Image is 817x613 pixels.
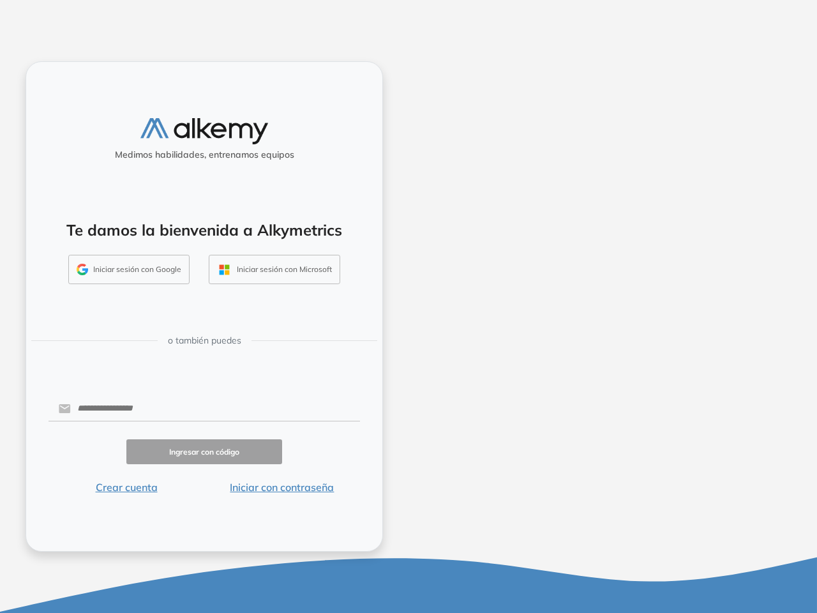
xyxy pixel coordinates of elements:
[168,334,241,347] span: o también puedes
[68,255,190,284] button: Iniciar sesión con Google
[217,262,232,277] img: OUTLOOK_ICON
[140,118,268,144] img: logo-alkemy
[126,439,282,464] button: Ingresar con código
[209,255,340,284] button: Iniciar sesión con Microsoft
[49,480,204,495] button: Crear cuenta
[204,480,360,495] button: Iniciar con contraseña
[77,264,88,275] img: GMAIL_ICON
[31,149,377,160] h5: Medimos habilidades, entrenamos equipos
[43,221,366,239] h4: Te damos la bienvenida a Alkymetrics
